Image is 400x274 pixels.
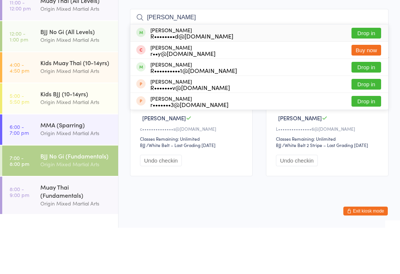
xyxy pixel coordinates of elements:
[276,188,281,194] div: BJJ
[2,36,118,67] a: 11:00 -12:00 pmMuay Thai (All Levels)Origin Mixed Martial Arts
[40,175,112,184] div: Origin Mixed Martial Arts
[10,20,28,29] a: [DATE]
[2,192,118,222] a: 7:00 -8:00 pmBJJ No Gi (Fundamentals)Origin Mixed Martial Arts
[10,170,29,182] time: 6:00 - 7:00 pm
[150,148,229,154] div: r•••••••3@[DOMAIN_NAME]
[40,136,112,144] div: Kids BJJ (10-14yrs)
[40,51,112,59] div: Origin Mixed Martial Arts
[40,74,112,82] div: BJJ No Gi (All Levels)
[140,172,245,178] div: c••••••••••••••s@[DOMAIN_NAME]
[276,182,381,188] div: Classes Remaining: Unlimited
[2,130,118,160] a: 5:00 -5:50 pmKids BJJ (10-14yrs)Origin Mixed Martial Arts
[10,232,29,244] time: 8:00 - 9:00 pm
[130,15,377,23] span: [DATE] 7:00pm
[40,43,112,51] div: Muay Thai (All Levels)
[140,182,245,188] div: Classes Remaining: Unlimited
[40,144,112,153] div: Origin Mixed Martial Arts
[40,167,112,175] div: MMA (Sparring)
[40,229,112,245] div: Muay Thai (Fundamentals)
[351,74,381,85] button: Drop in
[282,188,368,194] span: / White Belt 2 Stripe – Last Grading [DATE]
[150,131,230,137] div: R•••••••v@[DOMAIN_NAME]
[2,98,118,129] a: 4:00 -4:50 pmKids Muay Thai (10-14yrs)Origin Mixed Martial Arts
[150,114,237,120] div: R••••••••••1@[DOMAIN_NAME]
[130,23,377,30] span: Origin Mixed Martial Arts
[10,108,29,120] time: 4:00 - 4:50 pm
[10,139,29,151] time: 5:00 - 5:50 pm
[150,73,233,85] div: [PERSON_NAME]
[343,253,388,262] button: Exit kiosk mode
[10,46,31,57] time: 11:00 - 12:00 pm
[130,30,377,37] span: [GEOGRAPHIC_DATA]
[140,201,182,213] button: Undo checkin
[351,108,381,119] button: Drop in
[2,223,118,260] a: 8:00 -9:00 pmMuay Thai (Fundamentals)Origin Mixed Martial Arts
[130,37,389,45] span: BJJ
[140,188,145,194] div: BJJ
[2,67,118,98] a: 12:00 -1:00 pmBJJ No Gi (All Levels)Origin Mixed Martial Arts
[130,55,389,72] input: Search
[276,172,381,178] div: L•••••••••••••••6@[DOMAIN_NAME]
[150,97,216,103] div: r••y@[DOMAIN_NAME]
[351,125,381,136] button: Drop in
[40,206,112,215] div: Origin Mixed Martial Arts
[10,201,29,213] time: 7:00 - 8:00 pm
[40,113,112,121] div: Origin Mixed Martial Arts
[276,201,318,213] button: Undo checkin
[142,160,186,168] span: [PERSON_NAME]
[150,108,237,120] div: [PERSON_NAME]
[53,8,90,20] div: At
[40,105,112,113] div: Kids Muay Thai (10-14yrs)
[351,142,381,153] button: Drop in
[150,125,230,137] div: [PERSON_NAME]
[150,142,229,154] div: [PERSON_NAME]
[150,91,216,103] div: [PERSON_NAME]
[10,77,28,88] time: 12:00 - 1:00 pm
[278,160,322,168] span: [PERSON_NAME]
[351,91,381,102] button: Buy now
[40,82,112,90] div: Origin Mixed Martial Arts
[150,79,233,85] div: R••••••••d@[DOMAIN_NAME]
[53,20,90,29] div: Any location
[10,8,46,20] div: Events for
[40,245,112,254] div: Origin Mixed Martial Arts
[2,161,118,191] a: 6:00 -7:00 pmMMA (Sparring)Origin Mixed Martial Arts
[146,188,216,194] span: / White Belt – Last Grading [DATE]
[40,198,112,206] div: BJJ No Gi (Fundamentals)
